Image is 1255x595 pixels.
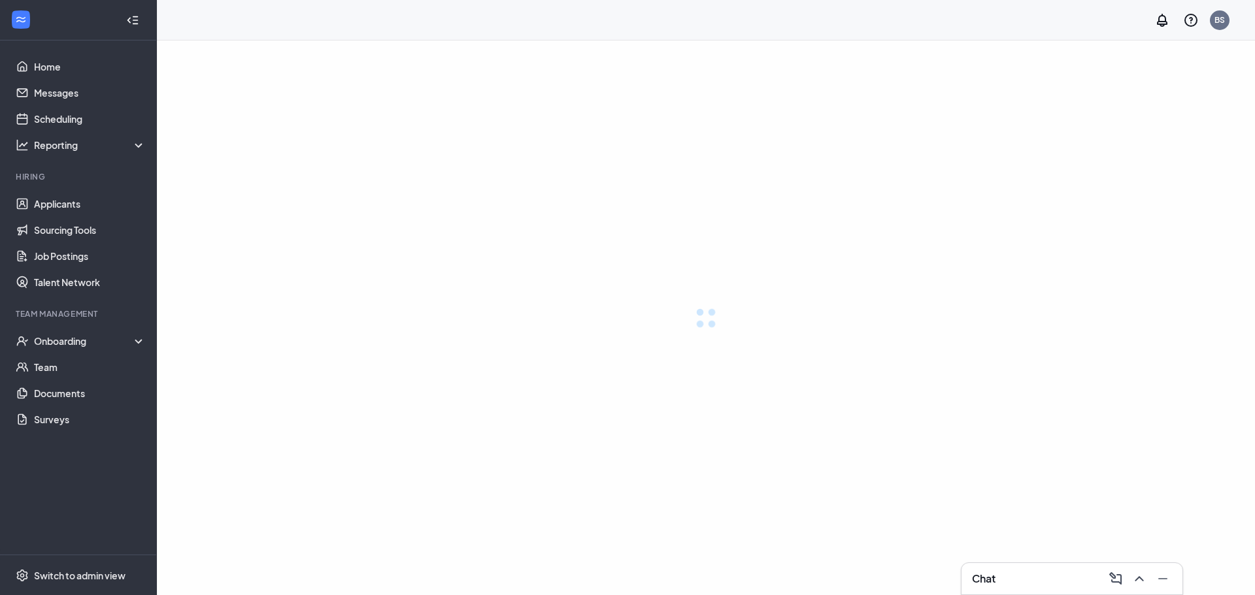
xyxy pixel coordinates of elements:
[34,243,146,269] a: Job Postings
[34,269,146,295] a: Talent Network
[1104,568,1125,589] button: ComposeMessage
[34,354,146,380] a: Team
[972,571,996,586] h3: Chat
[34,334,146,347] div: Onboarding
[34,217,146,243] a: Sourcing Tools
[16,308,143,319] div: Team Management
[1131,571,1147,587] svg: ChevronUp
[16,334,29,347] svg: UserCheck
[1108,571,1124,587] svg: ComposeMessage
[1154,12,1170,28] svg: Notifications
[1155,571,1171,587] svg: Minimize
[1151,568,1172,589] button: Minimize
[34,106,146,132] a: Scheduling
[34,406,146,432] a: Surveys
[1214,14,1225,25] div: BS
[34,191,146,217] a: Applicants
[1128,568,1148,589] button: ChevronUp
[16,138,29,152] svg: Analysis
[34,80,146,106] a: Messages
[34,380,146,406] a: Documents
[14,13,27,26] svg: WorkstreamLogo
[1183,12,1199,28] svg: QuestionInfo
[126,14,139,27] svg: Collapse
[34,138,146,152] div: Reporting
[16,569,29,582] svg: Settings
[34,569,125,582] div: Switch to admin view
[16,171,143,182] div: Hiring
[34,54,146,80] a: Home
